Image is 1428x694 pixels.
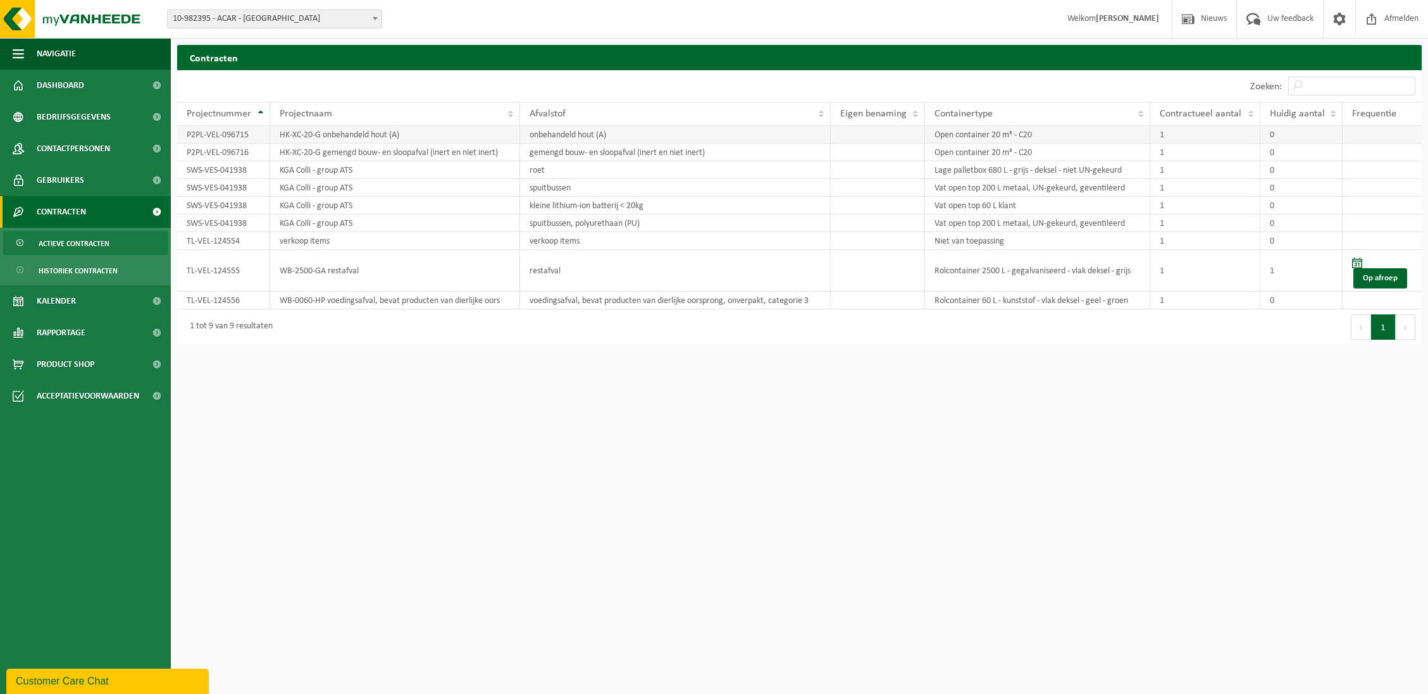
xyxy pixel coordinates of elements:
[1371,314,1396,340] button: 1
[925,179,1150,197] td: Vat open top 200 L metaal, UN-gekeurd, geventileerd
[1353,268,1407,288] a: Op afroep
[1150,250,1260,292] td: 1
[177,214,270,232] td: SWS-VES-041938
[1150,214,1260,232] td: 1
[37,380,139,412] span: Acceptatievoorwaarden
[37,349,94,380] span: Product Shop
[1260,197,1343,214] td: 0
[37,133,110,164] span: Contactpersonen
[270,292,519,309] td: WB-0060-HP voedingsafval, bevat producten van dierlijke oors
[1260,250,1343,292] td: 1
[167,9,382,28] span: 10-982395 - ACAR - SINT-NIKLAAS
[1160,109,1241,119] span: Contractueel aantal
[6,666,211,694] iframe: chat widget
[840,109,907,119] span: Eigen benaming
[925,161,1150,179] td: Lage palletbox 680 L - grijs - deksel - niet UN-gekeurd
[177,292,270,309] td: TL-VEL-124556
[925,292,1150,309] td: Rolcontainer 60 L - kunststof - vlak deksel - geel - groen
[1260,214,1343,232] td: 0
[270,197,519,214] td: KGA Colli - group ATS
[1250,82,1282,92] label: Zoeken:
[1150,179,1260,197] td: 1
[177,179,270,197] td: SWS-VES-041938
[520,179,831,197] td: spuitbussen
[934,109,993,119] span: Containertype
[1351,314,1371,340] button: Previous
[925,232,1150,250] td: Niet van toepassing
[530,109,566,119] span: Afvalstof
[925,126,1150,144] td: Open container 20 m³ - C20
[168,10,382,28] span: 10-982395 - ACAR - SINT-NIKLAAS
[183,316,273,338] div: 1 tot 9 van 9 resultaten
[925,250,1150,292] td: Rolcontainer 2500 L - gegalvaniseerd - vlak deksel - grijs
[1150,292,1260,309] td: 1
[520,144,831,161] td: gemengd bouw- en sloopafval (inert en niet inert)
[270,232,519,250] td: verkoop items
[270,179,519,197] td: KGA Colli - group ATS
[177,45,1422,70] h2: Contracten
[37,164,84,196] span: Gebruikers
[520,126,831,144] td: onbehandeld hout (A)
[925,144,1150,161] td: Open container 20 m³ - C20
[177,197,270,214] td: SWS-VES-041938
[37,101,111,133] span: Bedrijfsgegevens
[1096,14,1159,23] strong: [PERSON_NAME]
[3,231,168,255] a: Actieve contracten
[177,232,270,250] td: TL-VEL-124554
[1396,314,1415,340] button: Next
[37,70,84,101] span: Dashboard
[270,250,519,292] td: WB-2500-GA restafval
[1260,232,1343,250] td: 0
[925,197,1150,214] td: Vat open top 60 L klant
[1260,179,1343,197] td: 0
[1260,126,1343,144] td: 0
[925,214,1150,232] td: Vat open top 200 L metaal, UN-gekeurd, geventileerd
[520,292,831,309] td: voedingsafval, bevat producten van dierlijke oorsprong, onverpakt, categorie 3
[37,196,86,228] span: Contracten
[1270,109,1325,119] span: Huidig aantal
[280,109,332,119] span: Projectnaam
[1150,232,1260,250] td: 1
[270,126,519,144] td: HK-XC-20-G onbehandeld hout (A)
[270,144,519,161] td: HK-XC-20-G gemengd bouw- en sloopafval (inert en niet inert)
[270,161,519,179] td: KGA Colli - group ATS
[520,197,831,214] td: kleine lithium-ion batterij < 20kg
[177,250,270,292] td: TL-VEL-124555
[37,38,76,70] span: Navigatie
[520,214,831,232] td: spuitbussen, polyurethaan (PU)
[37,285,76,317] span: Kalender
[1150,126,1260,144] td: 1
[1260,292,1343,309] td: 0
[270,214,519,232] td: KGA Colli - group ATS
[37,317,85,349] span: Rapportage
[520,232,831,250] td: verkoop items
[1260,144,1343,161] td: 0
[39,232,109,256] span: Actieve contracten
[177,161,270,179] td: SWS-VES-041938
[1150,144,1260,161] td: 1
[1260,161,1343,179] td: 0
[1150,161,1260,179] td: 1
[520,161,831,179] td: roet
[177,126,270,144] td: P2PL-VEL-096715
[39,259,118,283] span: Historiek contracten
[177,144,270,161] td: P2PL-VEL-096716
[3,258,168,282] a: Historiek contracten
[187,109,251,119] span: Projectnummer
[1150,197,1260,214] td: 1
[1352,109,1396,119] span: Frequentie
[520,250,831,292] td: restafval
